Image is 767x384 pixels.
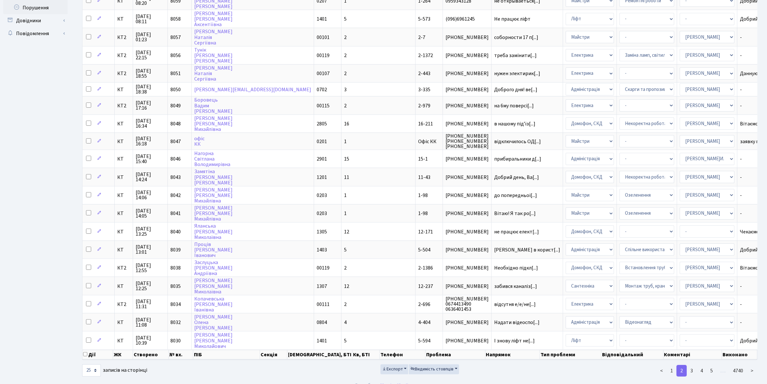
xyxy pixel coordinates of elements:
[686,365,697,377] a: 3
[170,52,181,59] span: 8056
[169,350,193,359] th: № вх.
[494,283,537,290] span: забився каналіз[...]
[170,174,181,181] span: 8043
[344,174,349,181] span: 11
[540,350,601,359] th: Тип проблеми
[344,120,349,127] span: 16
[666,365,677,377] a: 1
[136,226,165,237] span: [DATE] 13:25
[117,229,130,234] span: КТ
[344,246,347,253] span: 5
[317,210,327,217] span: 0203
[194,259,233,277] a: Заслуцька[PERSON_NAME]Андріївна
[418,264,433,271] span: 2-1386
[170,34,181,41] span: 8057
[117,103,130,108] span: КТ2
[380,350,426,359] th: Телефон
[494,174,539,181] span: Добрий день, Ва[...]
[494,337,535,344] span: І знову ліфт не[...]
[194,28,233,46] a: [PERSON_NAME]НаталіяСергіївна
[418,174,430,181] span: 11-43
[117,53,130,58] span: КТ2
[317,246,327,253] span: 1403
[136,100,165,111] span: [DATE] 17:16
[696,365,707,377] a: 4
[82,364,147,377] label: записів на сторінці
[344,102,347,109] span: 2
[344,301,347,308] span: 2
[418,192,428,199] span: 1-98
[344,70,347,77] span: 2
[317,52,330,59] span: 00119
[344,86,347,93] span: 3
[494,70,540,77] span: нужен электирик[...]
[494,52,537,59] span: треба замінити[...]
[136,154,165,164] span: [DATE] 15:40
[446,211,489,216] span: [PHONE_NUMBER]
[446,338,489,343] span: [PHONE_NUMBER]
[446,229,489,234] span: [PHONE_NUMBER]
[117,284,130,289] span: КТ
[3,1,68,14] a: Порушення
[170,155,181,162] span: 8046
[344,155,349,162] span: 15
[113,350,133,359] th: ЖК
[136,136,165,146] span: [DATE] 16:18
[494,246,560,253] span: [PERSON_NAME] в корист[...]
[117,16,130,22] span: КТ
[344,210,347,217] span: 1
[494,192,537,199] span: до попередньоі[...]
[194,241,233,259] a: Проців[PERSON_NAME]Іванович
[136,263,165,273] span: [DATE] 12:55
[194,135,205,148] a: офісКК
[446,121,489,126] span: [PHONE_NUMBER]
[194,97,233,115] a: БоровецьВадим[PERSON_NAME]
[136,118,165,129] span: [DATE] 16:34
[136,68,165,79] span: [DATE] 18:55
[344,15,347,23] span: 5
[194,277,233,295] a: [PERSON_NAME][PERSON_NAME]Миколаївна
[722,350,757,359] th: Виконано
[494,319,540,326] span: Надати відеоспо[...]
[170,337,181,344] span: 8030
[194,186,233,204] a: [PERSON_NAME][PERSON_NAME]Михайлівна
[260,350,287,359] th: Секція
[344,264,347,271] span: 2
[344,319,347,326] span: 4
[170,102,181,109] span: 8049
[194,46,233,64] a: Тунік[PERSON_NAME][PERSON_NAME]
[446,71,489,76] span: [PHONE_NUMBER]
[82,350,113,359] th: Дії
[494,210,536,217] span: Вітаю! Я так ро[...]
[170,15,181,23] span: 8058
[446,320,489,325] span: [PHONE_NUMBER]
[194,204,233,222] a: [PERSON_NAME][PERSON_NAME]Михайлівна
[194,86,311,93] a: [PERSON_NAME][EMAIL_ADDRESS][DOMAIN_NAME]
[446,35,489,40] span: [PHONE_NUMBER]
[3,27,68,40] a: Повідомлення
[136,335,165,346] span: [DATE] 10:39
[418,86,430,93] span: 3-335
[117,338,130,343] span: КТ
[317,86,327,93] span: 0702
[418,337,430,344] span: 5-594
[418,301,430,308] span: 2-696
[317,34,330,41] span: 00101
[410,366,454,372] span: Видимість стовпців
[136,281,165,291] span: [DATE] 12:25
[344,52,347,59] span: 2
[170,246,181,253] span: 8039
[418,120,433,127] span: 16-211
[418,210,428,217] span: 1-98
[317,102,330,109] span: 00115
[133,350,169,359] th: Створено
[194,313,233,331] a: [PERSON_NAME]Олена[PERSON_NAME]
[117,302,130,307] span: КТ2
[136,50,165,60] span: [DATE] 22:15
[446,53,489,58] span: [PHONE_NUMBER]
[446,193,489,198] span: [PHONE_NUMBER]
[344,192,347,199] span: 1
[317,264,330,271] span: 00119
[317,228,327,235] span: 1305
[664,350,722,359] th: Коментарі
